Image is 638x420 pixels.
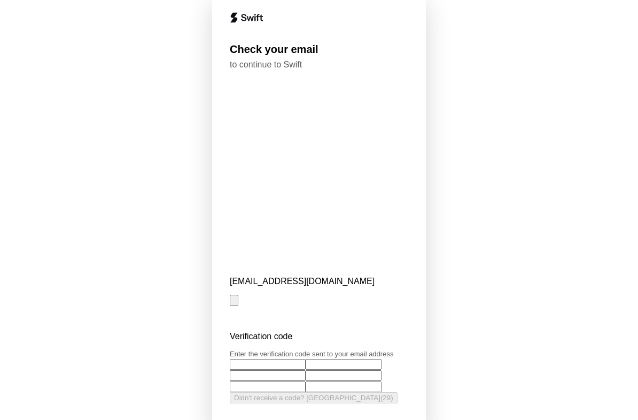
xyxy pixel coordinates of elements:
[230,392,398,403] button: Didn't receive a code? [GEOGRAPHIC_DATA](29)
[230,295,238,306] button: Edit
[230,381,306,392] input: Digit 5
[230,332,408,341] p: Verification code
[306,381,382,392] input: Digit 6
[306,359,382,370] input: Digit 2
[230,11,264,24] img: Swift
[306,370,382,381] input: Digit 4
[230,59,408,70] p: to continue to Swift
[230,359,306,370] input: Enter verification code. Digit 1
[230,277,408,286] p: [EMAIL_ADDRESS][DOMAIN_NAME]
[230,370,306,381] input: Digit 3
[230,41,408,57] h1: Check your email
[230,350,408,358] p: Enter the verification code sent to your email address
